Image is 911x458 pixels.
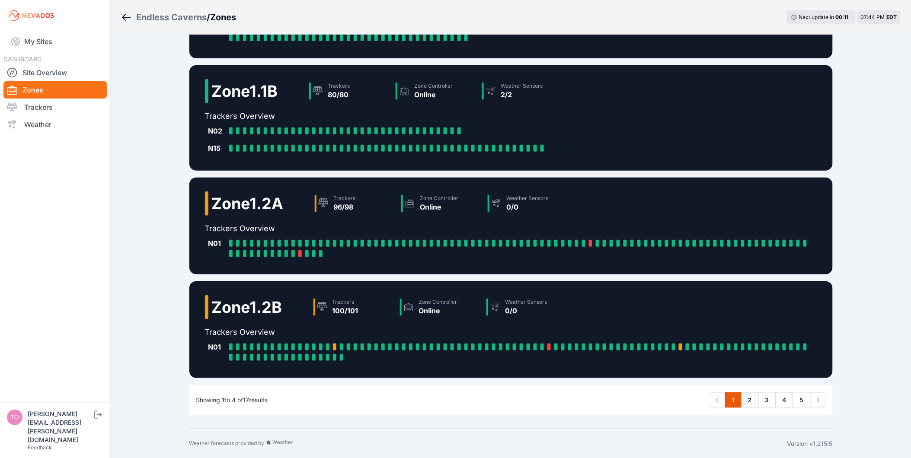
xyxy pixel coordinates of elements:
div: Weather Sensors [501,83,543,89]
span: Next update in [799,14,834,20]
div: Online [419,305,457,316]
a: Weather [3,116,107,133]
span: 4 [232,396,236,404]
div: Online [415,89,453,100]
img: Nevados [7,9,55,22]
h2: Zone 1.1B [212,83,278,100]
a: 2 [741,392,759,408]
p: Showing to of results [196,396,268,404]
nav: Pagination [710,392,826,408]
div: Weather Sensors [505,299,547,305]
a: Site Overview [3,64,107,81]
h2: Zone 1.2B [212,299,282,316]
h2: Trackers Overview [205,223,817,235]
nav: Breadcrumb [121,6,236,29]
div: Weather forecasts provided by [189,439,787,448]
span: DASHBOARD [3,55,42,63]
div: [PERSON_NAME][EMAIL_ADDRESS][PERSON_NAME][DOMAIN_NAME] [28,410,93,444]
div: 2/2 [501,89,543,100]
a: 4 [776,392,793,408]
div: Trackers [334,195,356,202]
a: Trackers80/80 [306,79,392,103]
span: / [207,11,210,23]
a: Trackers [3,99,107,116]
a: My Sites [3,31,107,52]
span: 17 [243,396,249,404]
a: Weather Sensors2/2 [479,79,565,103]
h2: Zone 1.2A [212,195,284,212]
img: tomasz.barcz@energix-group.com [7,410,22,425]
a: 1 [725,392,742,408]
a: 5 [793,392,811,408]
a: 3 [758,392,776,408]
div: Zone Controller [420,195,459,202]
a: Zones [3,81,107,99]
a: Weather Sensors0/0 [484,191,571,216]
span: 07:44 PM [861,14,885,20]
h3: Zones [210,11,236,23]
div: 96/98 [334,202,356,212]
a: Trackers96/98 [311,191,398,216]
div: N02 [208,126,226,136]
h2: Trackers Overview [205,110,565,122]
div: 0/0 [507,202,549,212]
div: Version v1.215.5 [787,439,833,448]
a: Feedback [28,444,52,451]
div: Zone Controller [419,299,457,305]
div: Trackers [328,83,350,89]
span: EDT [887,14,897,20]
div: Zone Controller [415,83,453,89]
div: 80/80 [328,89,350,100]
div: N01 [208,238,226,248]
div: N01 [208,342,226,352]
div: Trackers [332,299,358,305]
a: Endless Caverns [136,11,207,23]
span: 1 [222,396,225,404]
a: Weather Sensors0/0 [483,295,569,319]
div: 0/0 [505,305,547,316]
h2: Trackers Overview [205,326,817,338]
div: 00 : 11 [836,14,851,21]
a: Trackers100/101 [310,295,396,319]
div: 100/101 [332,305,358,316]
div: Weather Sensors [507,195,549,202]
div: N15 [208,143,226,153]
div: Online [420,202,459,212]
